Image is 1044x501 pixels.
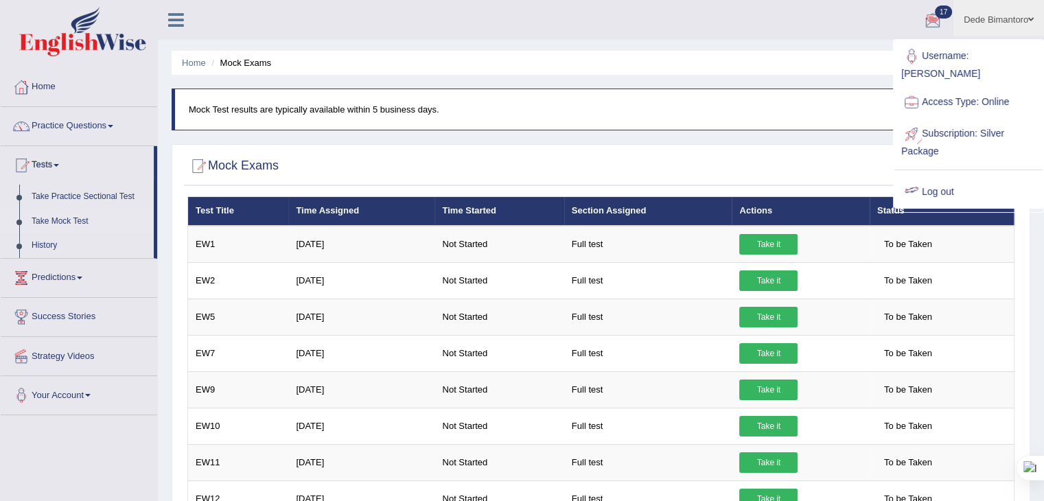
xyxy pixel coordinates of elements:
[732,197,869,226] th: Actions
[288,226,434,263] td: [DATE]
[564,226,732,263] td: Full test
[564,408,732,444] td: Full test
[564,299,732,335] td: Full test
[25,233,154,258] a: History
[25,185,154,209] a: Take Practice Sectional Test
[288,197,434,226] th: Time Assigned
[188,262,289,299] td: EW2
[877,307,939,327] span: To be Taken
[434,371,564,408] td: Not Started
[564,371,732,408] td: Full test
[208,56,271,69] li: Mock Exams
[188,299,289,335] td: EW5
[188,408,289,444] td: EW10
[894,40,1043,86] a: Username: [PERSON_NAME]
[187,156,279,176] h2: Mock Exams
[877,270,939,291] span: To be Taken
[894,176,1043,208] a: Log out
[894,86,1043,118] a: Access Type: Online
[877,416,939,436] span: To be Taken
[870,197,1014,226] th: Status
[188,226,289,263] td: EW1
[739,452,798,473] a: Take it
[564,197,732,226] th: Section Assigned
[877,452,939,473] span: To be Taken
[434,197,564,226] th: Time Started
[188,197,289,226] th: Test Title
[739,307,798,327] a: Take it
[564,335,732,371] td: Full test
[1,298,157,332] a: Success Stories
[288,262,434,299] td: [DATE]
[189,103,1016,116] p: Mock Test results are typically available within 5 business days.
[434,226,564,263] td: Not Started
[188,444,289,480] td: EW11
[188,335,289,371] td: EW7
[434,408,564,444] td: Not Started
[877,234,939,255] span: To be Taken
[1,376,157,410] a: Your Account
[1,259,157,293] a: Predictions
[739,343,798,364] a: Take it
[288,371,434,408] td: [DATE]
[434,299,564,335] td: Not Started
[935,5,952,19] span: 17
[1,337,157,371] a: Strategy Videos
[288,299,434,335] td: [DATE]
[434,335,564,371] td: Not Started
[739,380,798,400] a: Take it
[288,444,434,480] td: [DATE]
[877,380,939,400] span: To be Taken
[182,58,206,68] a: Home
[434,262,564,299] td: Not Started
[1,107,157,141] a: Practice Questions
[877,343,939,364] span: To be Taken
[739,234,798,255] a: Take it
[1,68,157,102] a: Home
[1,146,154,180] a: Tests
[564,444,732,480] td: Full test
[739,270,798,291] a: Take it
[434,444,564,480] td: Not Started
[288,335,434,371] td: [DATE]
[25,209,154,234] a: Take Mock Test
[894,118,1043,164] a: Subscription: Silver Package
[564,262,732,299] td: Full test
[739,416,798,436] a: Take it
[188,371,289,408] td: EW9
[288,408,434,444] td: [DATE]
